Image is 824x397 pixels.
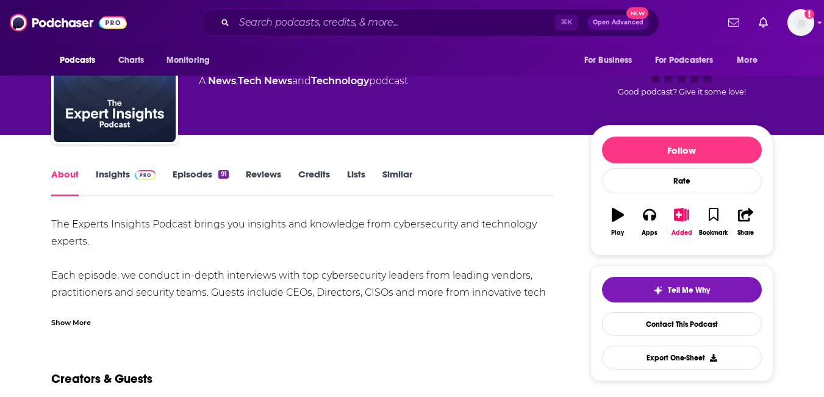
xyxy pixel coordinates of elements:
[602,312,762,336] a: Contact This Podcast
[787,9,814,36] img: User Profile
[555,15,578,30] span: ⌘ K
[804,9,814,19] svg: Add a profile image
[347,168,365,196] a: Lists
[602,346,762,370] button: Export One-Sheet
[238,75,292,87] a: Tech News
[118,52,145,69] span: Charts
[737,229,754,237] div: Share
[208,75,236,87] a: News
[787,9,814,36] button: Show profile menu
[626,7,648,19] span: New
[311,75,369,87] a: Technology
[729,200,761,244] button: Share
[642,229,657,237] div: Apps
[602,137,762,163] button: Follow
[199,74,408,88] div: A podcast
[611,229,624,237] div: Play
[110,49,152,72] a: Charts
[653,285,663,295] img: tell me why sparkle
[602,168,762,193] div: Rate
[754,12,773,33] a: Show notifications dropdown
[584,52,632,69] span: For Business
[60,52,96,69] span: Podcasts
[234,13,555,32] input: Search podcasts, credits, & more...
[587,15,649,30] button: Open AdvancedNew
[173,168,228,196] a: Episodes91
[246,168,281,196] a: Reviews
[723,12,744,33] a: Show notifications dropdown
[698,200,729,244] button: Bookmark
[634,200,665,244] button: Apps
[647,49,731,72] button: open menu
[593,20,643,26] span: Open Advanced
[699,229,728,237] div: Bookmark
[655,52,714,69] span: For Podcasters
[618,87,746,96] span: Good podcast? Give it some love!
[292,75,311,87] span: and
[665,200,697,244] button: Added
[668,285,710,295] span: Tell Me Why
[201,9,659,37] div: Search podcasts, credits, & more...
[51,371,152,387] h2: Creators & Guests
[51,49,112,72] button: open menu
[167,52,210,69] span: Monitoring
[236,75,238,87] span: ,
[728,49,773,72] button: open menu
[54,20,176,142] img: Expert Insights Podcast
[96,168,156,196] a: InsightsPodchaser Pro
[382,168,412,196] a: Similar
[737,52,758,69] span: More
[10,11,127,34] img: Podchaser - Follow, Share and Rate Podcasts
[51,168,79,196] a: About
[602,277,762,302] button: tell me why sparkleTell Me Why
[218,170,228,179] div: 91
[135,170,156,180] img: Podchaser Pro
[298,168,330,196] a: Credits
[787,9,814,36] span: Logged in as kindrieri
[158,49,226,72] button: open menu
[576,49,648,72] button: open menu
[672,229,692,237] div: Added
[51,216,554,352] div: The Experts Insights Podcast brings you insights and knowledge from cybersecurity and technology ...
[602,200,634,244] button: Play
